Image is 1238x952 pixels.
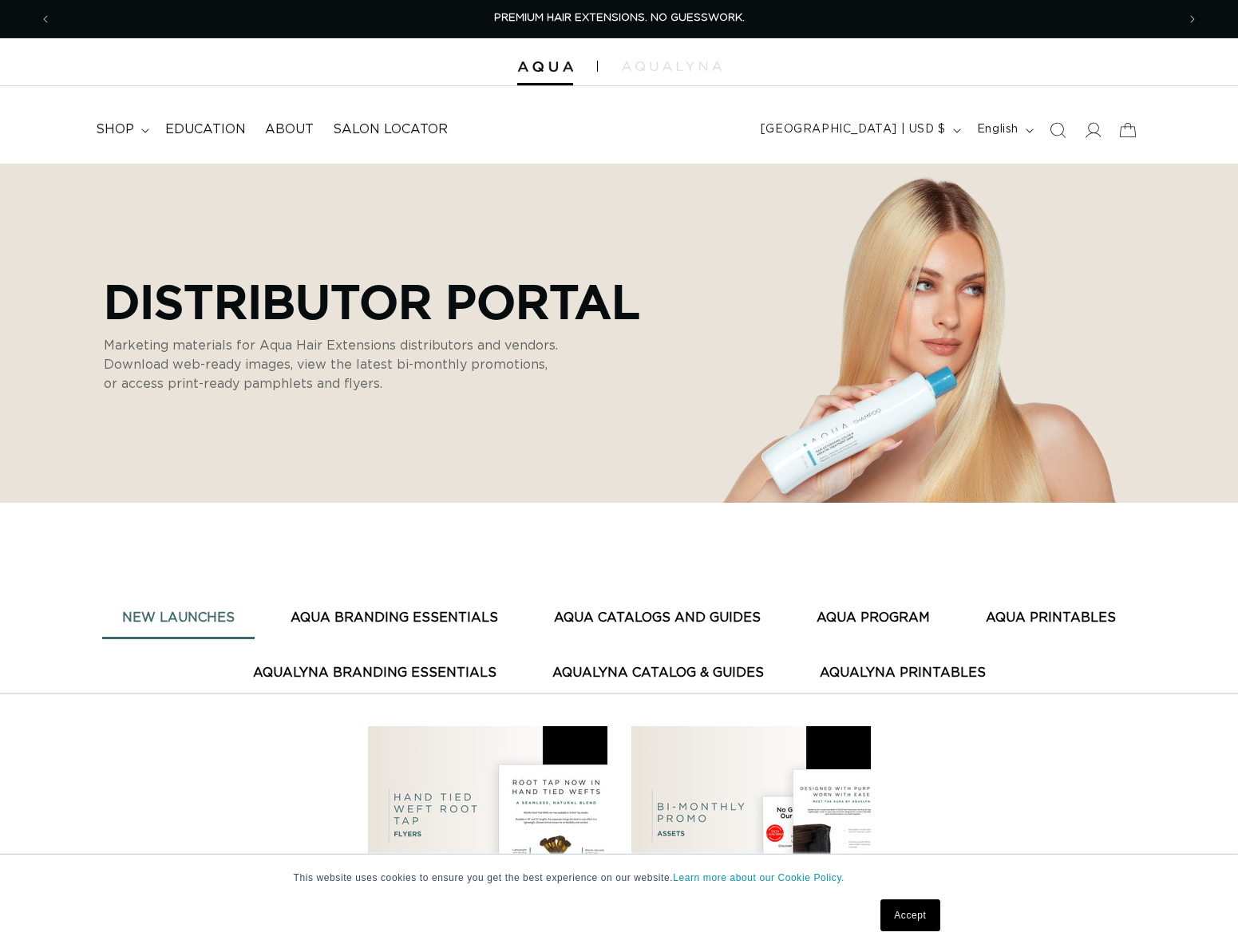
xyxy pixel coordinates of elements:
[673,872,844,883] a: Learn more about our Cookie Policy.
[28,4,63,34] button: Previous announcement
[751,115,967,145] button: [GEOGRAPHIC_DATA] | USD $
[622,61,722,71] img: aqualyna.com
[966,598,1136,638] button: AQUA PRINTABLES
[104,336,559,393] p: Marketing materials for Aqua Hair Extensions distributors and vendors. Download web-ready images,...
[967,115,1040,145] button: English
[102,598,255,638] button: New Launches
[294,871,945,885] p: This website uses cookies to ensure you get the best experience on our website.
[165,121,246,138] span: Education
[761,121,946,138] span: [GEOGRAPHIC_DATA] | USD $
[333,121,448,138] span: Salon Locator
[880,899,939,931] a: Accept
[271,598,518,638] button: AQUA BRANDING ESSENTIALS
[532,654,784,693] button: AquaLyna Catalog & Guides
[1175,4,1210,34] button: Next announcement
[494,13,745,23] span: PREMIUM HAIR EXTENSIONS. NO GUESSWORK.
[86,112,156,148] summary: shop
[265,121,314,138] span: About
[1040,113,1075,148] summary: Search
[96,121,134,138] span: shop
[104,274,640,328] p: Distributor Portal
[233,654,516,693] button: AquaLyna Branding Essentials
[534,598,781,638] button: AQUA CATALOGS AND GUIDES
[800,654,1006,693] button: AquaLyna Printables
[323,112,457,148] a: Salon Locator
[977,121,1018,138] span: English
[797,598,950,638] button: AQUA PROGRAM
[255,112,323,148] a: About
[156,112,255,148] a: Education
[517,61,573,73] img: Aqua Hair Extensions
